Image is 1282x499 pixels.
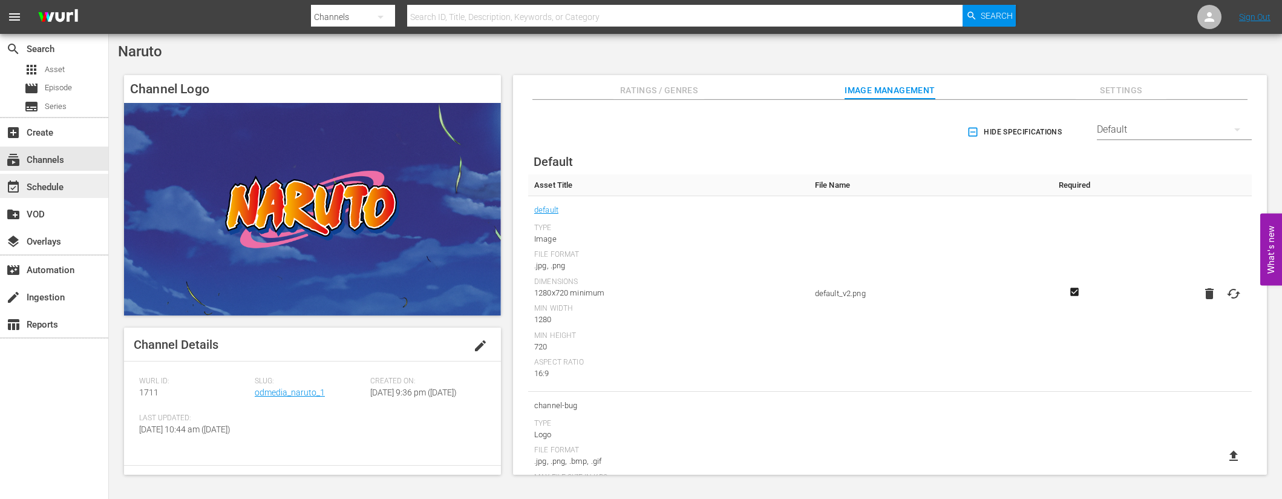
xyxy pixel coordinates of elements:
span: Image Management [845,83,935,98]
span: Series [24,99,39,114]
span: [DATE] 9:36 pm ([DATE]) [370,388,457,397]
span: Default [534,154,573,169]
span: Series [45,101,67,113]
button: edit [466,331,495,360]
span: Naruto [118,43,162,60]
div: Type [534,419,803,429]
span: [DATE] 10:44 am ([DATE]) [139,425,231,434]
th: File Name [809,174,1045,196]
span: Ratings / Genres [613,83,704,98]
th: Asset Title [528,174,809,196]
button: Search [963,5,1016,27]
span: Schedule [6,180,21,194]
div: File Format [534,250,803,260]
div: File Format [534,446,803,455]
th: Required [1045,174,1104,196]
div: 720 [534,341,803,353]
span: Channels [6,153,21,167]
span: Automation [6,263,21,277]
div: .jpg, .png [534,260,803,272]
button: Hide Specifications [964,115,1067,149]
span: Slug: [255,377,364,386]
span: Settings [1076,83,1166,98]
img: Naruto [124,103,501,315]
span: Last Updated: [139,414,249,423]
div: 1280 [534,314,803,326]
span: Channel Details [134,337,218,352]
span: VOD [6,207,21,222]
span: Search [6,42,21,56]
button: Open Feedback Widget [1260,214,1282,286]
span: Create [6,125,21,140]
span: Search [981,5,1013,27]
a: odmedia_naruto_1 [255,388,325,397]
div: Min Height [534,331,803,341]
span: Asset [24,62,39,77]
span: Episode [24,81,39,96]
div: Image [534,233,803,245]
span: Asset [45,64,65,76]
div: 1280x720 minimum [534,287,803,299]
div: Max File Size In Kbs [534,473,803,483]
span: menu [7,10,22,24]
span: Overlays [6,234,21,249]
span: Wurl ID: [139,377,249,386]
div: Min Width [534,304,803,314]
span: 1711 [139,388,159,397]
h4: Channel Logo [124,75,501,103]
svg: Required [1067,286,1082,297]
a: default [534,202,558,218]
div: Dimensions [534,277,803,287]
div: Default [1097,113,1252,147]
span: Reports [6,317,21,332]
div: Logo [534,429,803,441]
a: Sign Out [1239,12,1271,22]
span: Created On: [370,377,480,386]
span: edit [473,339,488,353]
div: 16:9 [534,368,803,380]
div: Aspect Ratio [534,358,803,368]
div: .jpg, .png, .bmp, .gif [534,455,803,468]
span: Hide Specifications [969,126,1062,139]
span: Ingestion [6,290,21,305]
img: ans4CAIJ8jUAAAAAAAAAAAAAAAAAAAAAAAAgQb4GAAAAAAAAAAAAAAAAAAAAAAAAJMjXAAAAAAAAAAAAAAAAAAAAAAAAgAT5G... [29,3,87,31]
div: Type [534,223,803,233]
span: Episode [45,82,72,94]
td: default_v2.png [809,196,1045,392]
span: channel-bug [534,398,803,414]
